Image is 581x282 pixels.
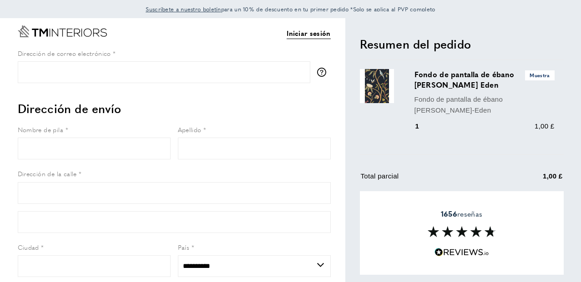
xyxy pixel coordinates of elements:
[530,72,550,79] font: Muestra
[287,28,330,39] a: Iniciar sesión
[428,226,496,237] img: Sección de reseñas
[18,242,39,252] font: Ciudad
[535,122,555,130] font: 1,00 £
[361,172,399,180] font: Total parcial
[317,68,331,77] button: Más información
[414,95,503,114] font: Fondo de pantalla de ébano [PERSON_NAME]-Eden
[543,172,563,180] font: 1,00 £
[434,248,489,257] img: Reviews.io 5 estrellas
[18,100,121,117] font: Dirección de envío
[146,5,221,13] font: Suscríbete a nuestro boletín
[18,169,77,178] font: Dirección de la calle
[18,49,111,58] font: Dirección de correo electrónico
[178,242,190,252] font: País
[414,69,515,90] font: Fondo de pantalla de ébano [PERSON_NAME] Eden
[415,122,419,130] font: 1
[221,5,435,13] font: para un 10% de descuento en tu primer pedido *Solo se aplica al PVP completo
[287,28,330,38] font: Iniciar sesión
[360,69,394,103] img: Fondo de pantalla de ébano de Adam's Eden
[441,208,457,219] font: 1656
[146,5,221,14] a: Suscríbete a nuestro boletín
[360,35,471,52] font: Resumen del pedido
[457,208,482,219] font: reseñas
[178,125,202,134] font: Apellido
[18,25,107,37] a: Ir a la página de inicio
[18,125,64,134] font: Nombre de pila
